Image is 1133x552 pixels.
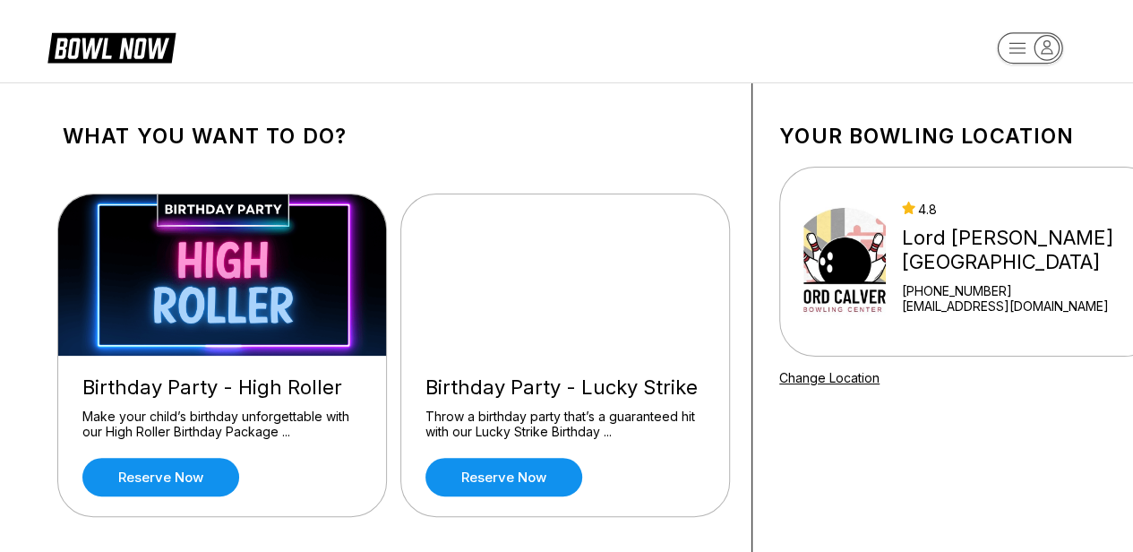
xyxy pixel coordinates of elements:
[425,375,705,400] div: Birthday Party - Lucky Strike
[401,194,731,356] img: Birthday Party - Lucky Strike
[425,409,705,440] div: Throw a birthday party that’s a guaranteed hit with our Lucky Strike Birthday ...
[425,458,582,496] a: Reserve now
[82,409,362,440] div: Make your child’s birthday unforgettable with our High Roller Birthday Package ...
[82,458,239,496] a: Reserve now
[58,194,388,356] img: Birthday Party - High Roller
[63,124,725,149] h1: What you want to do?
[803,194,886,329] img: Lord Calvert Bowling Center
[779,370,880,385] a: Change Location
[82,375,362,400] div: Birthday Party - High Roller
